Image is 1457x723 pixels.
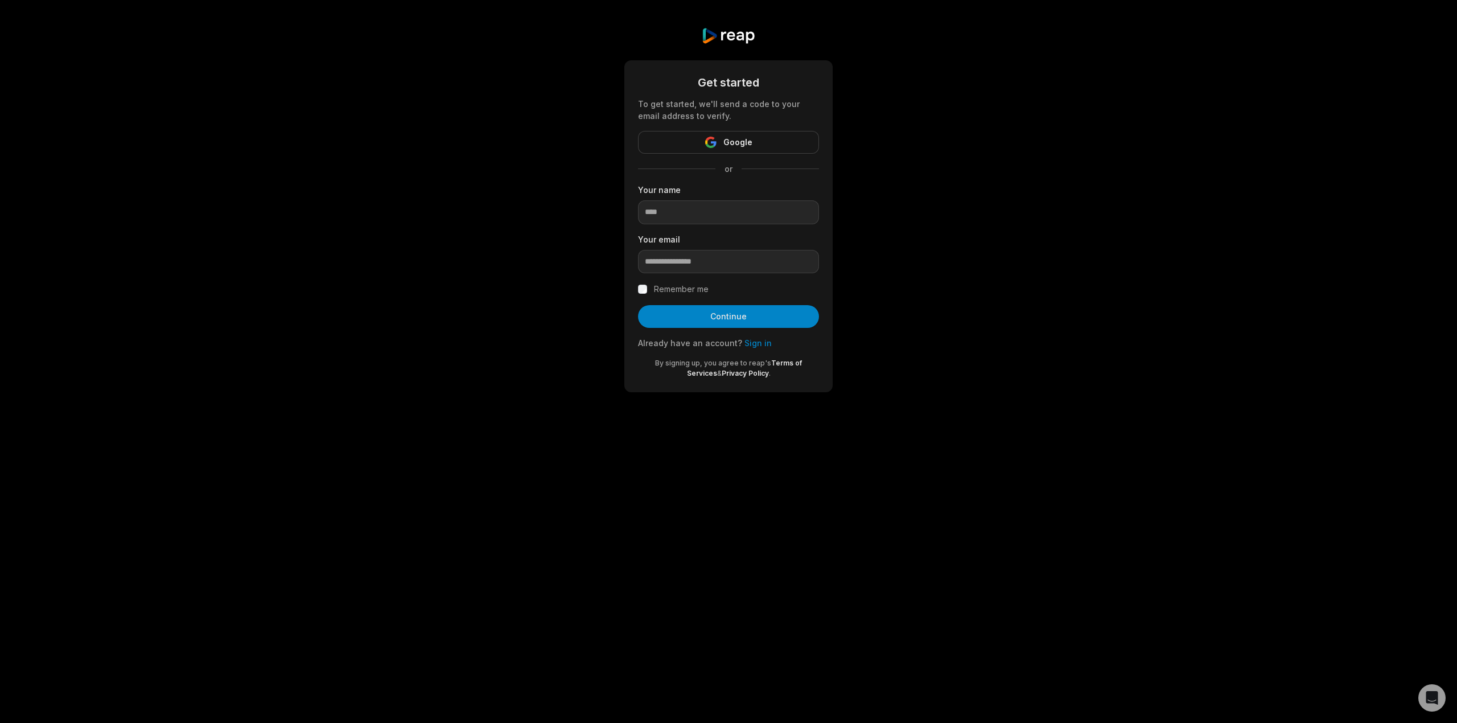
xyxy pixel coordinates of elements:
img: reap [701,27,755,44]
span: By signing up, you agree to reap's [655,359,771,367]
label: Your email [638,233,819,245]
span: . [769,369,771,377]
a: Sign in [744,338,772,348]
div: Open Intercom Messenger [1418,684,1446,712]
div: Get started [638,74,819,91]
a: Privacy Policy [722,369,769,377]
label: Your name [638,184,819,196]
span: & [717,369,722,377]
div: To get started, we'll send a code to your email address to verify. [638,98,819,122]
span: Already have an account? [638,338,742,348]
label: Remember me [654,282,709,296]
button: Google [638,131,819,154]
span: or [715,163,742,175]
span: Google [723,135,752,149]
button: Continue [638,305,819,328]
